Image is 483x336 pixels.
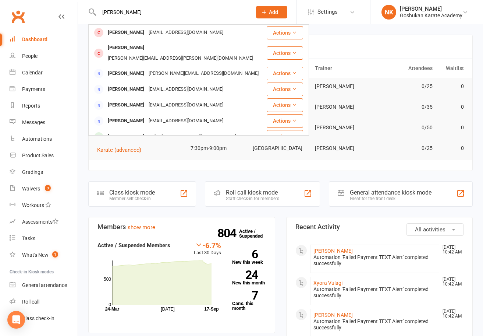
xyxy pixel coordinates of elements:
a: Waivers 3 [10,181,78,197]
a: Gradings [10,164,78,181]
h3: Members [97,223,266,231]
div: [PERSON_NAME][EMAIL_ADDRESS][PERSON_NAME][DOMAIN_NAME] [106,53,255,64]
div: Tasks [22,235,35,241]
button: Actions [267,67,303,80]
div: [PERSON_NAME] [106,84,146,95]
strong: 804 [217,228,239,239]
div: [PERSON_NAME] [106,42,146,53]
a: Clubworx [9,7,27,26]
div: [PERSON_NAME] [106,100,146,111]
a: 6New this week [232,250,266,265]
a: Dashboard [10,31,78,48]
div: Reports [22,103,40,109]
div: [EMAIL_ADDRESS][DOMAIN_NAME] [146,100,225,111]
span: 1 [52,251,58,258]
button: All activities [406,223,464,236]
td: 0 [436,98,467,116]
a: 24New this month [232,270,266,285]
a: Calendar [10,64,78,81]
div: [PERSON_NAME] [106,68,146,79]
div: Automation 'Failed Payment TEXT Alert' completed successfully [313,286,436,299]
button: Actions [267,46,303,60]
td: 0/50 [374,119,436,136]
div: Assessments [22,219,58,225]
div: Workouts [22,202,44,208]
div: Payments [22,86,45,92]
div: Automation 'Failed Payment TEXT Alert' completed successfully [313,318,436,331]
a: 7Canx. this month [232,291,266,311]
a: What's New1 [10,247,78,263]
td: [PERSON_NAME] [312,78,374,95]
th: Attendees [374,59,436,78]
a: Workouts [10,197,78,214]
button: Actions [267,26,303,39]
strong: Active / Suspended Members [97,242,170,249]
time: [DATE] 10:42 AM [439,277,463,287]
div: Dashboard [22,36,47,42]
a: Assessments [10,214,78,230]
td: [PERSON_NAME] [312,140,374,157]
th: Trainer [312,59,374,78]
div: Roll call kiosk mode [226,189,279,196]
div: Great for the front desk [350,196,431,201]
div: Class kiosk mode [109,189,155,196]
div: [PERSON_NAME] [106,27,146,38]
button: Actions [267,83,303,96]
div: Waivers [22,186,40,192]
span: All activities [415,226,445,233]
div: [PERSON_NAME][EMAIL_ADDRESS][DOMAIN_NAME] [146,68,261,79]
a: Roll call [10,294,78,310]
time: [DATE] 10:42 AM [439,309,463,319]
div: General attendance [22,282,67,288]
td: 0/25 [374,140,436,157]
td: 0/25 [374,78,436,95]
div: Automation 'Failed Payment TEXT Alert' completed successfully [313,254,436,267]
div: Open Intercom Messenger [7,311,25,329]
button: Actions [267,98,303,112]
div: People [22,53,38,59]
div: [EMAIL_ADDRESS][DOMAIN_NAME] [146,27,225,38]
div: Automations [22,136,52,142]
div: What's New [22,252,49,258]
a: People [10,48,78,64]
a: Automations [10,131,78,147]
a: [PERSON_NAME] [313,312,353,318]
td: [PERSON_NAME] [312,98,374,116]
div: Staff check-in for members [226,196,279,201]
span: Add [269,9,278,15]
a: 804Active / Suspended [239,223,271,244]
strong: 7 [232,290,258,301]
td: 0 [436,140,467,157]
div: -6.7% [194,241,221,249]
a: Payments [10,81,78,98]
div: General attendance kiosk mode [350,189,431,196]
div: [EMAIL_ADDRESS][DOMAIN_NAME] [146,84,225,95]
div: Last 30 Days [194,241,221,257]
button: Actions [267,130,303,143]
a: Messages [10,114,78,131]
td: [GEOGRAPHIC_DATA] [249,140,312,157]
div: Messages [22,119,45,125]
div: [PERSON_NAME] [106,116,146,126]
td: 0 [436,119,467,136]
a: Xyora Vulagi [313,280,342,286]
div: Gradings [22,169,43,175]
a: [PERSON_NAME] [313,248,353,254]
strong: 24 [232,269,258,280]
div: [PERSON_NAME] [400,6,462,12]
a: Tasks [10,230,78,247]
strong: 6 [232,249,258,260]
div: Product Sales [22,153,54,158]
div: Member self check-in [109,196,155,201]
button: Add [256,6,287,18]
a: Reports [10,98,78,114]
th: Waitlist [436,59,467,78]
div: NK [381,5,396,20]
td: 0 [436,78,467,95]
span: 3 [45,185,51,191]
div: [EMAIL_ADDRESS][DOMAIN_NAME] [146,116,225,126]
span: Karate (advanced) [97,147,141,153]
div: Roll call [22,299,39,305]
button: Karate (advanced) [97,146,146,154]
div: Goshukan Karate Academy [400,12,462,19]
